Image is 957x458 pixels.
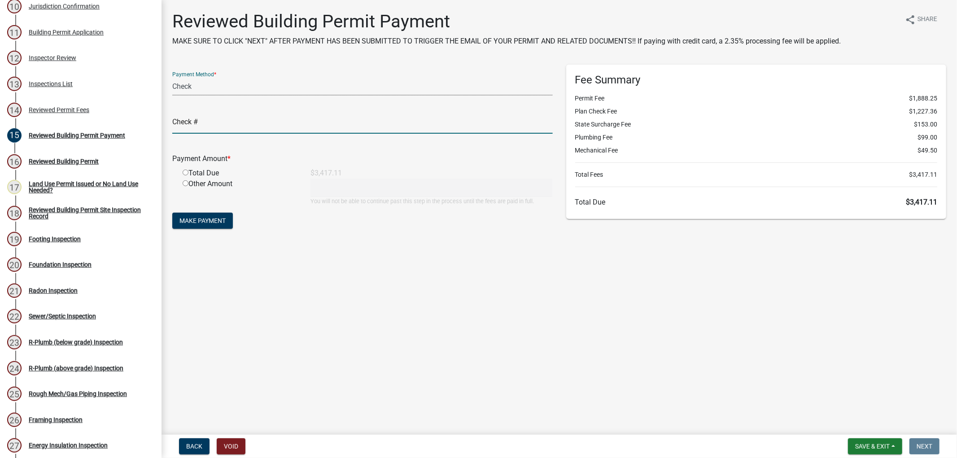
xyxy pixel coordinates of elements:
div: Foundation Inspection [29,262,92,268]
span: $1,227.36 [909,107,937,116]
div: 17 [7,180,22,194]
div: 20 [7,257,22,272]
div: Energy Insulation Inspection [29,442,108,449]
li: State Surcharge Fee [575,120,938,129]
div: Inspections List [29,81,73,87]
button: Save & Exit [848,438,902,454]
div: Payment Amount [166,153,559,164]
p: MAKE SURE TO CLICK "NEXT" AFTER PAYMENT HAS BEEN SUBMITTED TO TRIGGER THE EMAIL OF YOUR PERMIT AN... [172,36,841,47]
div: Other Amount [176,179,304,205]
div: 22 [7,309,22,323]
button: Make Payment [172,213,233,229]
div: Rough Mech/Gas Piping Inspection [29,391,127,397]
div: 25 [7,387,22,401]
div: Jurisdiction Confirmation [29,3,100,9]
div: 18 [7,206,22,220]
span: Back [186,443,202,450]
div: Total Due [176,168,304,179]
div: Sewer/Septic Inspection [29,313,96,319]
h6: Fee Summary [575,74,938,87]
h1: Reviewed Building Permit Payment [172,11,841,32]
div: Reviewed Building Permit Site Inspection Record [29,207,147,219]
div: 24 [7,361,22,375]
div: Reviewed Building Permit [29,158,99,165]
button: Back [179,438,210,454]
span: Make Payment [179,217,226,224]
span: $1,888.25 [909,94,937,103]
div: 27 [7,438,22,453]
div: Reviewed Permit Fees [29,107,89,113]
div: 26 [7,413,22,427]
div: 14 [7,103,22,117]
li: Plumbing Fee [575,133,938,142]
i: share [905,14,916,25]
div: 23 [7,335,22,349]
li: Total Fees [575,170,938,179]
div: 11 [7,25,22,39]
span: $153.00 [914,120,937,129]
li: Permit Fee [575,94,938,103]
span: Next [917,443,932,450]
li: Mechanical Fee [575,146,938,155]
span: Save & Exit [855,443,890,450]
div: Land Use Permit Issued or No Land Use Needed? [29,181,147,193]
button: Next [909,438,940,454]
span: Share [918,14,937,25]
div: Radon Inspection [29,288,78,294]
div: Reviewed Building Permit Payment [29,132,125,139]
div: 15 [7,128,22,143]
h6: Total Due [575,198,938,206]
div: 13 [7,77,22,91]
div: R-Plumb (above grade) Inspection [29,365,123,371]
button: Void [217,438,245,454]
div: 21 [7,284,22,298]
span: $99.00 [918,133,937,142]
div: Building Permit Application [29,29,104,35]
div: Footing Inspection [29,236,81,242]
button: shareShare [898,11,944,28]
span: $3,417.11 [906,198,937,206]
li: Plan Check Fee [575,107,938,116]
div: 16 [7,154,22,169]
div: R-Plumb (below grade) Inspection [29,339,123,345]
div: 12 [7,51,22,65]
div: Inspector Review [29,55,76,61]
span: $3,417.11 [909,170,937,179]
span: $49.50 [918,146,937,155]
div: 19 [7,232,22,246]
div: Framing Inspection [29,417,83,423]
